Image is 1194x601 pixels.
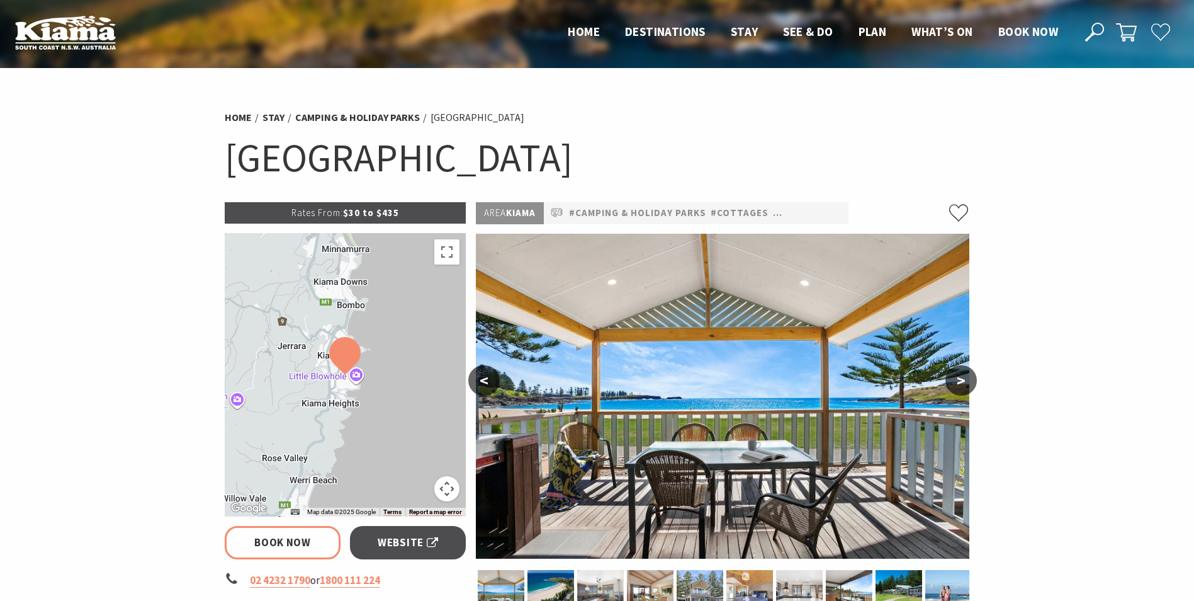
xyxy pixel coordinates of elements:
span: Rates From: [291,207,343,219]
a: Open this area in Google Maps (opens a new window) [228,500,269,517]
span: Stay [731,24,758,39]
button: Keyboard shortcuts [291,508,300,517]
img: Kendalls on the Beach Holiday Park [476,234,969,559]
span: Map data ©2025 Google [307,508,376,515]
a: 02 4232 1790 [250,573,310,588]
span: See & Do [783,24,833,39]
button: > [945,365,977,396]
span: Area [484,207,506,219]
a: Terms (opens in new tab) [383,508,402,516]
span: Home [568,24,600,39]
a: Home [225,111,252,124]
span: Book now [998,24,1058,39]
a: 1800 111 224 [320,573,380,588]
a: Camping & Holiday Parks [295,111,420,124]
button: Toggle fullscreen view [434,239,459,265]
a: Book Now [225,526,341,559]
li: [GEOGRAPHIC_DATA] [431,110,524,126]
a: #Pet Friendly [773,205,846,221]
a: #Camping & Holiday Parks [569,205,706,221]
li: or [225,572,466,589]
img: Kiama Logo [15,15,116,50]
a: Stay [262,111,284,124]
p: $30 to $435 [225,202,466,224]
span: Destinations [625,24,706,39]
p: Kiama [476,202,544,224]
h1: [GEOGRAPHIC_DATA] [225,132,970,183]
a: Website [350,526,466,559]
a: Report a map error [409,508,462,516]
nav: Main Menu [555,22,1071,43]
span: Plan [859,24,887,39]
span: What’s On [911,24,973,39]
img: Google [228,500,269,517]
span: Website [378,534,438,551]
button: < [468,365,500,396]
button: Map camera controls [434,476,459,501]
a: #Cottages [711,205,769,221]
